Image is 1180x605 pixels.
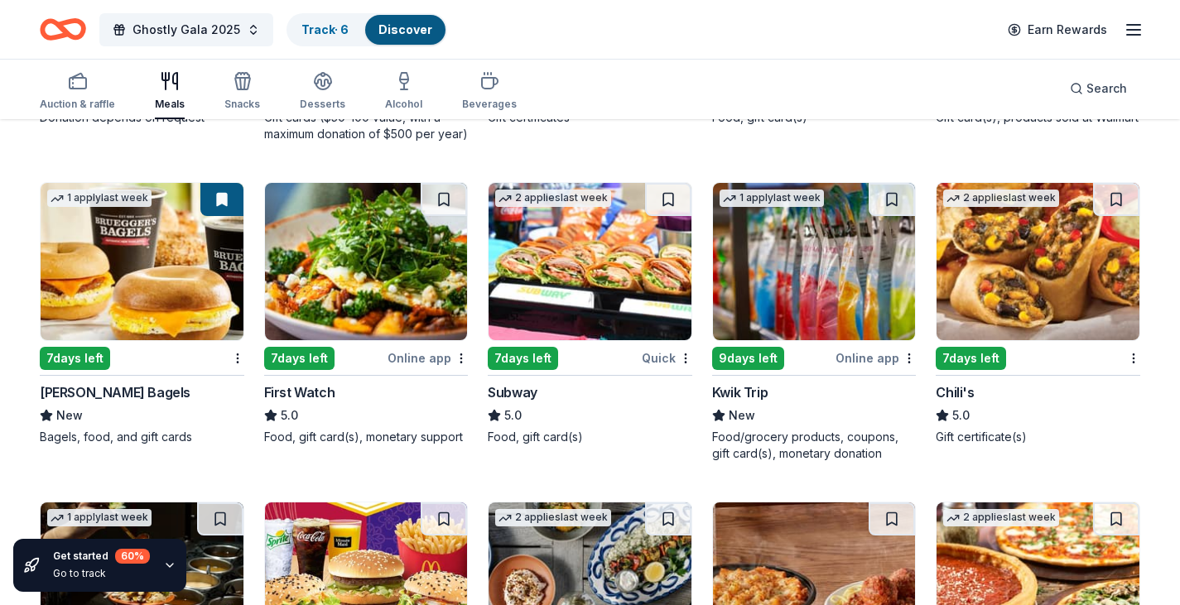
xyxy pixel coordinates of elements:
[712,429,917,462] div: Food/grocery products, coupons, gift card(s), monetary donation
[462,98,517,111] div: Beverages
[56,406,83,425] span: New
[495,190,611,207] div: 2 applies last week
[642,348,692,368] div: Quick
[385,65,422,119] button: Alcohol
[385,98,422,111] div: Alcohol
[998,15,1117,45] a: Earn Rewards
[41,183,243,340] img: Image for Bruegger's Bagels
[712,347,784,370] div: 9 days left
[40,98,115,111] div: Auction & raffle
[264,429,469,445] div: Food, gift card(s), monetary support
[952,406,970,425] span: 5.0
[495,509,611,526] div: 2 applies last week
[99,13,273,46] button: Ghostly Gala 2025
[712,382,768,402] div: Kwik Trip
[281,406,298,425] span: 5.0
[40,429,244,445] div: Bagels, food, and gift cards
[836,348,916,368] div: Online app
[300,65,345,119] button: Desserts
[1086,79,1127,98] span: Search
[388,348,468,368] div: Online app
[720,190,824,207] div: 1 apply last week
[155,65,185,119] button: Meals
[40,65,115,119] button: Auction & raffle
[713,183,916,340] img: Image for Kwik Trip
[47,190,152,207] div: 1 apply last week
[488,382,537,402] div: Subway
[264,109,469,142] div: Gift cards ($50-100 value, with a maximum donation of $500 per year)
[155,98,185,111] div: Meals
[47,509,152,526] div: 1 apply last week
[937,183,1139,340] img: Image for Chili's
[936,182,1140,445] a: Image for Chili's2 applieslast week7days leftChili's5.0Gift certificate(s)
[943,509,1059,526] div: 2 applies last week
[943,190,1059,207] div: 2 applies last week
[378,22,432,36] a: Discover
[488,347,558,370] div: 7 days left
[264,382,335,402] div: First Watch
[287,13,447,46] button: Track· 6Discover
[264,347,335,370] div: 7 days left
[265,183,468,340] img: Image for First Watch
[488,429,692,445] div: Food, gift card(s)
[224,98,260,111] div: Snacks
[936,382,974,402] div: Chili's
[40,347,110,370] div: 7 days left
[53,567,150,580] div: Go to track
[504,406,522,425] span: 5.0
[300,98,345,111] div: Desserts
[462,65,517,119] button: Beverages
[264,182,469,445] a: Image for First Watch7days leftOnline appFirst Watch5.0Food, gift card(s), monetary support
[224,65,260,119] button: Snacks
[132,20,240,40] span: Ghostly Gala 2025
[712,182,917,462] a: Image for Kwik Trip1 applylast week9days leftOnline appKwik TripNewFood/grocery products, coupons...
[40,182,244,445] a: Image for Bruegger's Bagels1 applylast week7days left[PERSON_NAME] BagelsNewBagels, food, and gif...
[488,182,692,445] a: Image for Subway2 applieslast week7days leftQuickSubway5.0Food, gift card(s)
[40,10,86,49] a: Home
[729,406,755,425] span: New
[115,549,150,564] div: 60 %
[40,382,190,402] div: [PERSON_NAME] Bagels
[53,549,150,564] div: Get started
[936,347,1006,370] div: 7 days left
[1057,72,1140,105] button: Search
[301,22,349,36] a: Track· 6
[936,429,1140,445] div: Gift certificate(s)
[489,183,691,340] img: Image for Subway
